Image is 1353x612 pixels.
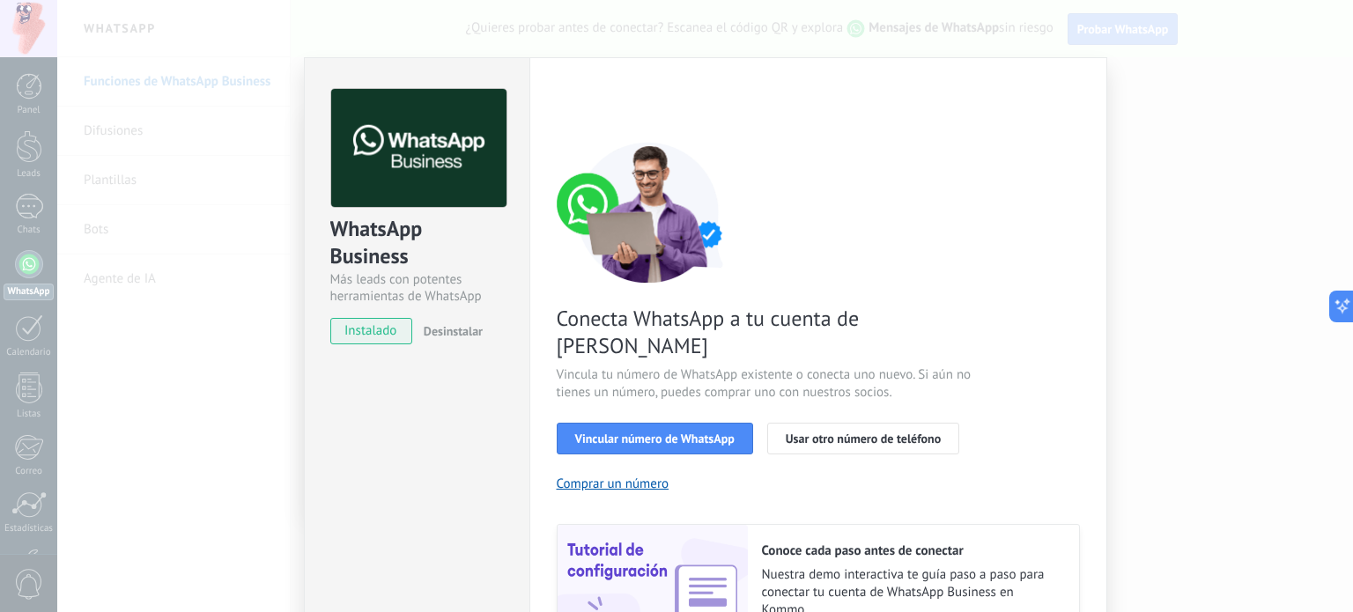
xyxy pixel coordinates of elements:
span: Usar otro número de teléfono [786,432,941,445]
button: Desinstalar [417,318,483,344]
h2: Conoce cada paso antes de conectar [762,542,1061,559]
div: WhatsApp Business [330,215,504,271]
span: Desinstalar [424,323,483,339]
img: connect number [557,142,742,283]
button: Comprar un número [557,476,669,492]
div: Más leads con potentes herramientas de WhatsApp [330,271,504,305]
button: Vincular número de WhatsApp [557,423,753,454]
img: logo_main.png [331,89,506,208]
span: Conecta WhatsApp a tu cuenta de [PERSON_NAME] [557,305,976,359]
span: Vincular número de WhatsApp [575,432,735,445]
span: instalado [331,318,411,344]
button: Usar otro número de teléfono [767,423,959,454]
span: Vincula tu número de WhatsApp existente o conecta uno nuevo. Si aún no tienes un número, puedes c... [557,366,976,402]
